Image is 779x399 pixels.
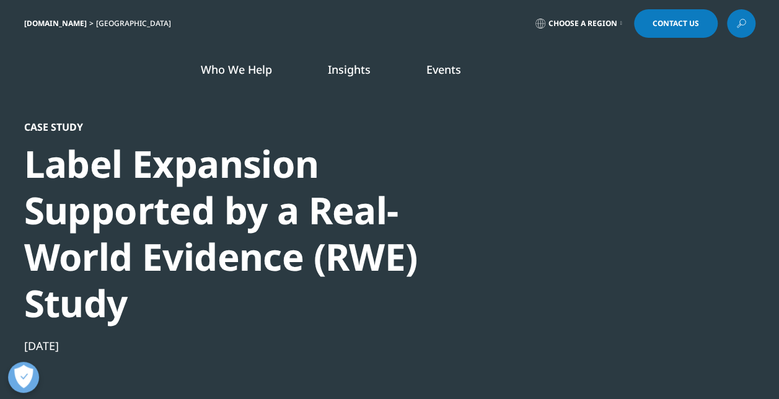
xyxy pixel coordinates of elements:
[96,19,176,28] div: [GEOGRAPHIC_DATA]
[24,121,449,133] div: Case Study
[426,62,461,77] a: Events
[24,141,449,327] div: Label Expansion Supported by a Real-World Evidence (RWE) Study
[634,9,718,38] a: Contact Us
[8,362,39,393] button: Open Preferences
[24,338,449,353] div: [DATE]
[128,43,755,102] nav: Primary
[328,62,371,77] a: Insights
[653,20,699,27] span: Contact Us
[24,18,87,28] a: [DOMAIN_NAME]
[548,19,617,28] span: Choose a Region
[201,62,272,77] a: Who We Help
